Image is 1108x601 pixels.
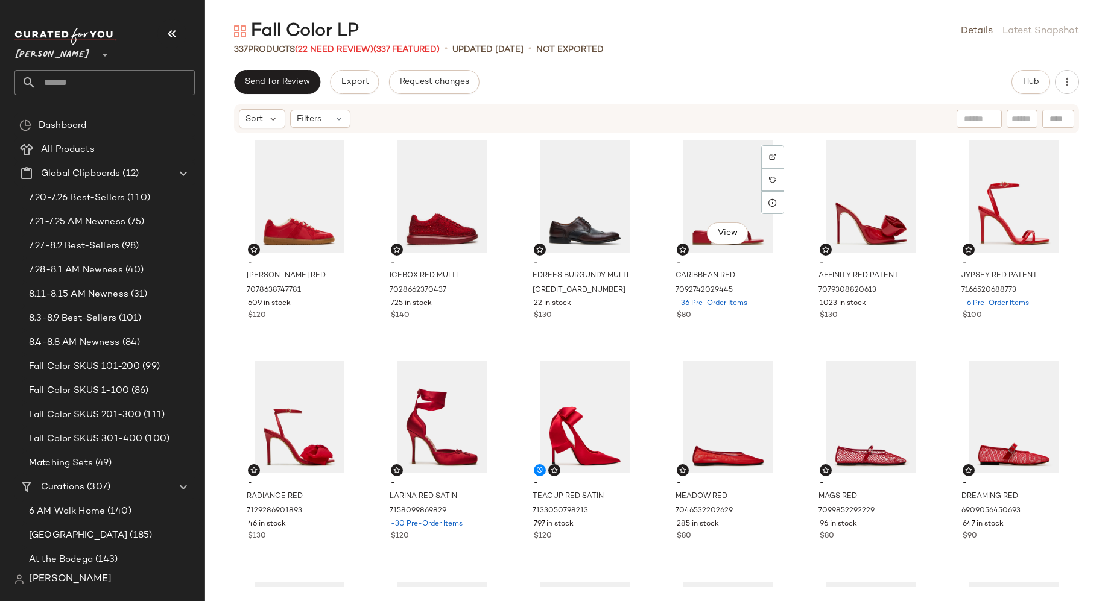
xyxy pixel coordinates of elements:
span: 285 in stock [677,519,719,530]
img: svg%3e [965,246,972,253]
img: STEVEMADDEN_MENS_EDREES_BURGUNDY-MULTI_01.jpg [524,140,646,253]
span: 8.11-8.15 AM Newness [29,288,128,301]
span: (100) [142,432,169,446]
span: (98) [119,239,139,253]
span: (86) [129,384,149,398]
span: 6 AM Walk Home [29,505,105,518]
span: 8.3-8.9 Best-Sellers [29,312,116,326]
span: (101) [116,312,142,326]
span: $130 [248,531,266,542]
span: 96 in stock [820,519,857,530]
span: $120 [248,310,266,321]
span: $80 [677,531,691,542]
img: svg%3e [393,467,400,474]
span: - [963,478,1065,489]
img: STEVEMADDEN_SHOES_AFFINITY_RED-PATENT_01.jpg [810,140,932,253]
div: Fall Color LP [234,19,359,43]
span: Fall Color SKUS 101-200 [29,360,140,374]
img: svg%3e [679,246,686,253]
span: 7099852292229 [818,506,875,517]
img: STEVEMADDEN_SHOES_RADIANCE_RED_01_bc291100-61b8-4cb4-ae03-17cbf5bfa0d4.jpg [238,361,360,473]
span: MEADOW RED [676,491,727,502]
span: AFFINITY RED PATENT [818,271,899,282]
span: 6909056450693 [961,506,1021,517]
span: 7158099869829 [390,506,446,517]
span: Curations [41,480,84,494]
span: Fall Color SKUS 1-100 [29,384,129,398]
span: 7046532202629 [676,506,733,517]
span: 7079308820613 [818,285,876,296]
span: $80 [820,531,834,542]
img: STEVEMADDEN_SHOES_TEACUP_RED-SATIN_01.jpg [524,361,646,473]
span: - [677,478,779,489]
div: Products [234,43,440,56]
span: 8.4-8.8 AM Newness [29,336,120,350]
button: Export [330,70,379,94]
span: - [677,257,779,268]
span: All Products [41,143,95,157]
span: 1023 in stock [820,298,866,309]
span: [CREDIT_CARD_NUMBER] [533,285,625,296]
span: CARIBBEAN RED [676,271,735,282]
span: 7.28-8.1 AM Newness [29,263,123,277]
span: Fall Color SKUS 201-300 [29,408,141,422]
span: $120 [391,531,409,542]
span: - [534,478,636,489]
span: EDREES BURGUNDY MULTI [533,271,628,282]
span: • [445,42,448,57]
a: Details [961,24,993,39]
span: $120 [534,531,552,542]
span: MAGS RED [818,491,857,502]
span: 7092742029445 [676,285,733,296]
span: (143) [93,553,118,567]
span: - [534,257,636,268]
span: (185) [127,529,152,543]
span: Global Clipboards [41,167,120,181]
span: - [820,478,922,489]
img: svg%3e [822,467,829,474]
span: Fall Color SKUS 301-400 [29,432,142,446]
img: STEVEMADDEN_SHOES_CARIBBEAN_RED_01.jpg [667,140,789,253]
span: $130 [534,310,552,321]
span: -6 Pre-Order Items [963,298,1029,309]
span: - [391,257,493,268]
span: 22 in stock [534,298,571,309]
span: 7028662370437 [390,285,446,296]
span: 337 [234,45,248,54]
span: • [528,42,531,57]
span: LARINA RED SATIN [390,491,457,502]
span: JYPSEY RED PATENT [961,271,1037,282]
span: View [717,228,738,238]
img: STEVEMADDEN_SHOES_MAGS_RED.jpg [810,361,932,473]
span: 647 in stock [963,519,1004,530]
button: Request changes [389,70,480,94]
img: STEVEMADDEN_SHOES_JYPSEY_RED-PATENT_01.jpg [953,140,1075,253]
span: (140) [105,505,131,518]
img: svg%3e [234,25,246,37]
img: STEVEMADDEN_SHOES_MEADOW_RED.jpg [667,361,789,473]
span: RADIANCE RED [247,491,303,502]
span: $80 [677,310,691,321]
span: (307) [84,480,110,494]
img: STEVEMADDEN_SHOES_LARINA_RED-SATIN.jpg [381,361,503,473]
span: 609 in stock [248,298,291,309]
span: [PERSON_NAME] RED [247,271,326,282]
img: STEVEMADDEN_MENS_ICEBOX_RED-MULTI.jpg [381,140,503,253]
span: 7.21-7.25 AM Newness [29,215,125,229]
span: Matching Sets [29,456,93,470]
span: 7.20-7.26 Best-Sellers [29,191,125,205]
img: STEVEMADDEN_MENS_DIXON_RED_01.jpg [238,140,360,253]
span: 797 in stock [534,519,574,530]
button: View [707,222,748,244]
span: 725 in stock [391,298,432,309]
span: (111) [141,408,165,422]
p: Not Exported [536,43,604,56]
img: svg%3e [536,246,543,253]
span: $130 [820,310,838,321]
img: cfy_white_logo.C9jOOHJF.svg [14,28,117,45]
img: svg%3e [769,176,776,183]
span: -30 Pre-Order Items [391,519,463,530]
img: svg%3e [250,467,258,474]
span: At the Bodega [29,553,93,567]
span: (40) [123,263,144,277]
